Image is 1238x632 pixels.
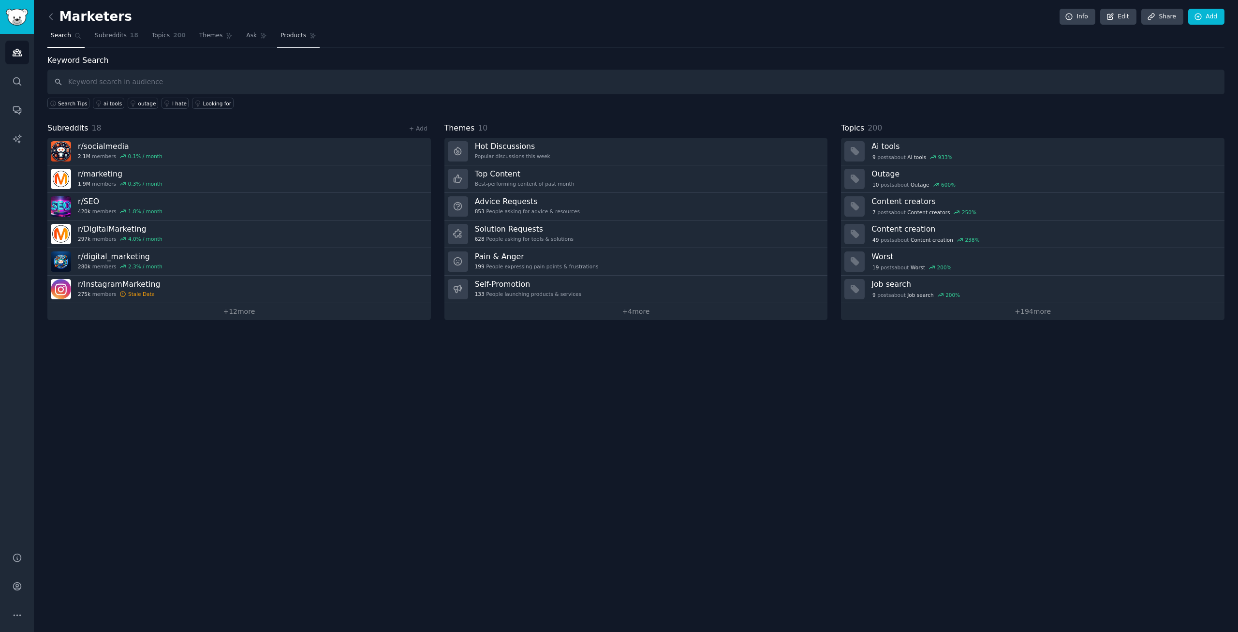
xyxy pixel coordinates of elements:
span: Search Tips [58,100,88,107]
h3: Advice Requests [475,196,580,206]
a: ai tools [93,98,124,109]
h3: Top Content [475,169,575,179]
div: post s about [871,180,956,189]
h3: r/ InstagramMarketing [78,279,160,289]
h3: r/ SEO [78,196,162,206]
h3: Hot Discussions [475,141,550,151]
div: 0.1 % / month [128,153,162,160]
h3: Outage [871,169,1218,179]
div: Best-performing content of past month [475,180,575,187]
div: post s about [871,263,952,272]
h3: Content creation [871,224,1218,234]
a: Subreddits18 [91,28,142,48]
div: 933 % [938,154,953,161]
a: r/SEO420kmembers1.8% / month [47,193,431,220]
a: Add [1188,9,1224,25]
span: Subreddits [47,122,88,134]
span: Content creation [911,236,953,243]
a: r/marketing1.9Mmembers0.3% / month [47,165,431,193]
span: 10 [872,181,879,188]
span: Topics [841,122,864,134]
div: post s about [871,235,980,244]
span: 275k [78,291,90,297]
img: DigitalMarketing [51,224,71,244]
span: Themes [199,31,223,40]
div: members [78,208,162,215]
a: r/digital_marketing280kmembers2.3% / month [47,248,431,276]
span: 297k [78,235,90,242]
div: outage [138,100,156,107]
h3: r/ digital_marketing [78,251,162,262]
button: Search Tips [47,98,89,109]
img: socialmedia [51,141,71,162]
div: 238 % [965,236,979,243]
a: Share [1141,9,1183,25]
a: Info [1060,9,1095,25]
span: Outage [911,181,929,188]
span: Ai tools [907,154,926,161]
a: Looking for [192,98,233,109]
div: post s about [871,153,953,162]
div: members [78,263,162,270]
a: Topics200 [148,28,189,48]
a: r/socialmedia2.1Mmembers0.1% / month [47,138,431,165]
div: ai tools [103,100,122,107]
span: 853 [475,208,485,215]
h3: Job search [871,279,1218,289]
span: 420k [78,208,90,215]
div: members [78,235,162,242]
h3: Ai tools [871,141,1218,151]
h3: Solution Requests [475,224,574,234]
div: 0.3 % / month [128,180,162,187]
h3: Pain & Anger [475,251,599,262]
div: 200 % [937,264,952,271]
a: Edit [1100,9,1136,25]
label: Keyword Search [47,56,108,65]
div: People asking for advice & resources [475,208,580,215]
h3: r/ socialmedia [78,141,162,151]
span: Themes [444,122,475,134]
span: 18 [130,31,138,40]
div: People expressing pain points & frustrations [475,263,599,270]
span: 200 [868,123,882,132]
a: Self-Promotion133People launching products & services [444,276,828,303]
a: Ai tools9postsaboutAi tools933% [841,138,1224,165]
span: 200 [173,31,186,40]
a: Content creators7postsaboutContent creators250% [841,193,1224,220]
span: 19 [872,264,879,271]
div: members [78,153,162,160]
div: members [78,291,160,297]
span: Topics [152,31,170,40]
a: +12more [47,303,431,320]
a: Search [47,28,85,48]
a: Worst19postsaboutWorst200% [841,248,1224,276]
img: SEO [51,196,71,217]
span: 7 [872,209,876,216]
a: Pain & Anger199People expressing pain points & frustrations [444,248,828,276]
span: 18 [92,123,102,132]
input: Keyword search in audience [47,70,1224,94]
div: People asking for tools & solutions [475,235,574,242]
span: Worst [911,264,925,271]
a: Outage10postsaboutOutage600% [841,165,1224,193]
a: Content creation49postsaboutContent creation238% [841,220,1224,248]
span: 9 [872,292,876,298]
div: 600 % [941,181,956,188]
a: Themes [196,28,236,48]
h3: Worst [871,251,1218,262]
a: outage [128,98,158,109]
a: Top ContentBest-performing content of past month [444,165,828,193]
a: Products [277,28,320,48]
a: Job search9postsaboutJob search200% [841,276,1224,303]
span: 199 [475,263,485,270]
h3: Self-Promotion [475,279,581,289]
img: GummySearch logo [6,9,28,26]
a: Hot DiscussionsPopular discussions this week [444,138,828,165]
div: 250 % [962,209,976,216]
a: + Add [409,125,427,132]
span: Products [280,31,306,40]
a: r/DigitalMarketing297kmembers4.0% / month [47,220,431,248]
span: 628 [475,235,485,242]
span: Job search [907,292,933,298]
div: post s about [871,291,961,299]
